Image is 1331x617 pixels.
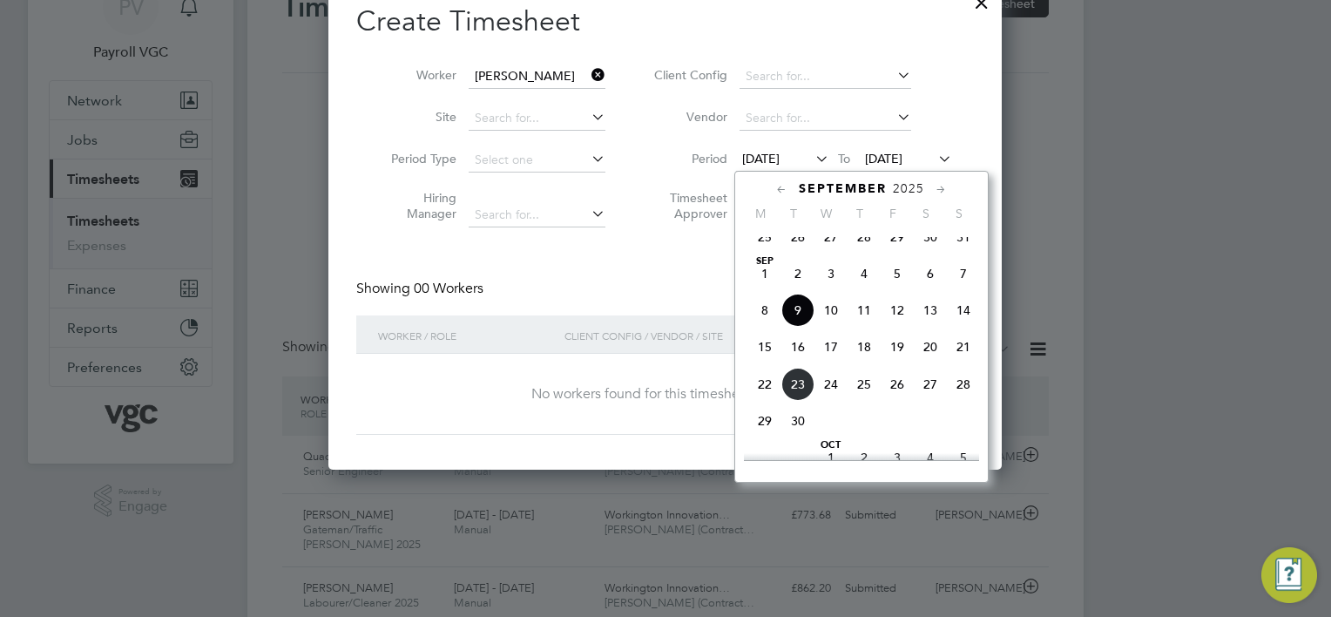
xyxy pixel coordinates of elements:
span: 22 [748,368,781,401]
span: 8 [748,294,781,327]
span: Oct [814,441,848,450]
span: 28 [848,220,881,254]
span: W [810,206,843,221]
span: 10 [814,294,848,327]
label: Hiring Manager [378,190,456,221]
span: To [833,147,855,170]
span: 00 Workers [414,280,483,297]
input: Select one [469,148,605,173]
span: T [777,206,810,221]
span: 18 [848,330,881,363]
span: 26 [781,220,814,254]
span: 13 [914,294,947,327]
span: 17 [814,330,848,363]
input: Search for... [469,64,605,89]
label: Site [378,109,456,125]
span: 26 [881,368,914,401]
span: 4 [914,441,947,474]
span: 23 [781,368,814,401]
span: 2 [781,257,814,290]
span: 29 [881,220,914,254]
span: 1 [748,257,781,290]
span: M [744,206,777,221]
span: 24 [814,368,848,401]
span: 28 [947,368,980,401]
input: Search for... [469,203,605,227]
span: 21 [947,330,980,363]
span: 1 [814,441,848,474]
span: 3 [814,257,848,290]
div: Client Config / Vendor / Site [560,315,840,356]
span: 15 [748,330,781,363]
label: Period Type [378,151,456,166]
button: Engage Resource Center [1261,547,1317,603]
div: No workers found for this timesheet period. [374,385,956,403]
span: 12 [881,294,914,327]
span: F [876,206,909,221]
span: 9 [781,294,814,327]
span: 14 [947,294,980,327]
span: 30 [914,220,947,254]
span: 2 [848,441,881,474]
span: September [799,181,887,196]
span: Sep [748,257,781,266]
span: 29 [748,404,781,437]
span: 25 [848,368,881,401]
span: 31 [947,220,980,254]
input: Search for... [740,106,911,131]
span: 27 [814,220,848,254]
span: 2025 [893,181,924,196]
span: 7 [947,257,980,290]
span: T [843,206,876,221]
label: Vendor [649,109,727,125]
span: 4 [848,257,881,290]
span: S [909,206,943,221]
span: 5 [947,441,980,474]
span: 19 [881,330,914,363]
span: 16 [781,330,814,363]
input: Search for... [740,64,911,89]
span: 27 [914,368,947,401]
label: Period [649,151,727,166]
h2: Create Timesheet [356,3,974,40]
span: [DATE] [865,151,902,166]
label: Timesheet Approver [649,190,727,221]
span: 30 [781,404,814,437]
span: 25 [748,220,781,254]
div: Showing [356,280,487,298]
span: 20 [914,330,947,363]
span: 3 [881,441,914,474]
label: Client Config [649,67,727,83]
label: Worker [378,67,456,83]
div: Worker / Role [374,315,560,356]
span: S [943,206,976,221]
input: Search for... [469,106,605,131]
span: 11 [848,294,881,327]
span: 5 [881,257,914,290]
span: [DATE] [742,151,780,166]
span: 6 [914,257,947,290]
